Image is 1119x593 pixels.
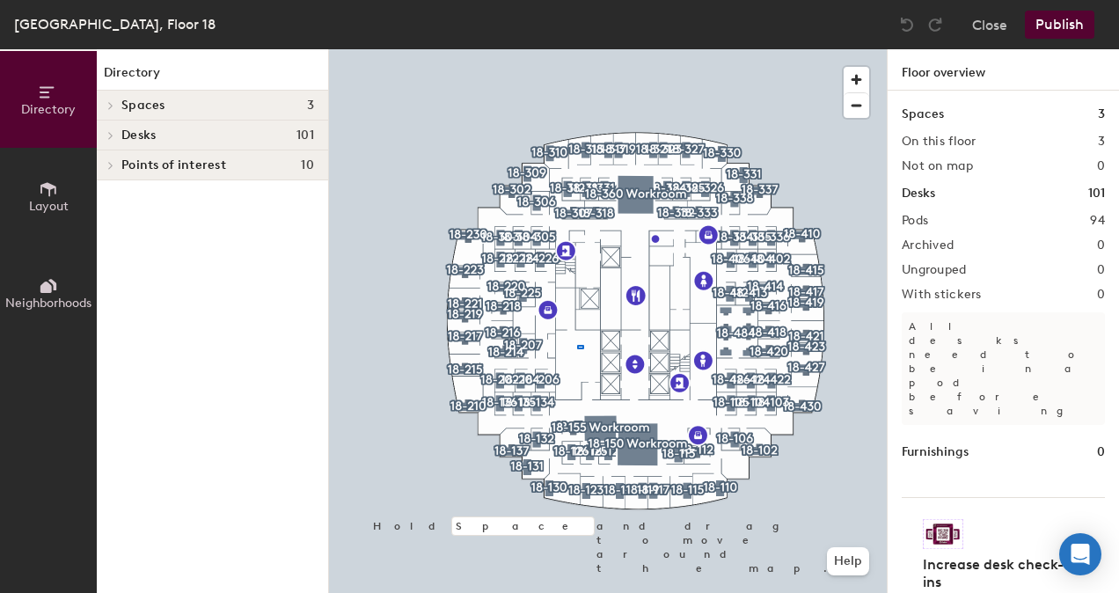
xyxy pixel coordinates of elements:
h1: Desks [902,184,935,203]
span: 3 [307,99,314,113]
h1: 0 [1097,443,1105,462]
h2: 3 [1098,135,1105,149]
h2: 94 [1090,214,1105,228]
h2: Archived [902,238,954,253]
button: Close [972,11,1007,39]
h2: 0 [1097,288,1105,302]
h4: Increase desk check-ins [923,556,1073,591]
span: 10 [301,158,314,172]
img: Redo [926,16,944,33]
img: Sticker logo [923,519,963,549]
span: Layout [29,199,69,214]
h2: Pods [902,214,928,228]
h1: Directory [97,63,328,91]
h1: Spaces [902,105,944,124]
h2: 0 [1097,159,1105,173]
span: Spaces [121,99,165,113]
h2: With stickers [902,288,982,302]
button: Help [827,547,869,575]
h2: Not on map [902,159,973,173]
h1: Floor overview [888,49,1119,91]
p: All desks need to be in a pod before saving [902,312,1105,425]
h1: 101 [1088,184,1105,203]
h2: 0 [1097,263,1105,277]
h1: 3 [1098,105,1105,124]
span: 101 [296,128,314,143]
h2: On this floor [902,135,976,149]
img: Undo [898,16,916,33]
span: Points of interest [121,158,226,172]
span: Directory [21,102,76,117]
h1: Furnishings [902,443,969,462]
h2: Ungrouped [902,263,967,277]
div: Open Intercom Messenger [1059,533,1101,575]
h2: 0 [1097,238,1105,253]
button: Publish [1025,11,1094,39]
span: Desks [121,128,156,143]
div: [GEOGRAPHIC_DATA], Floor 18 [14,13,216,35]
span: Neighborhoods [5,296,91,311]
